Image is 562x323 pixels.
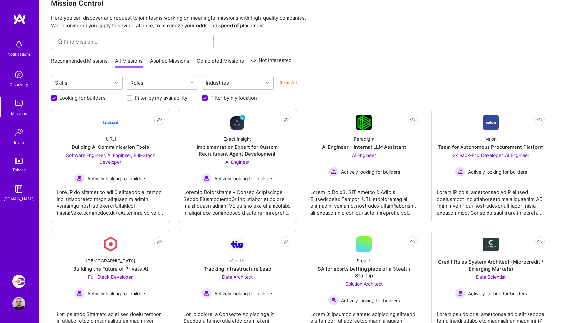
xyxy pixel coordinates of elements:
[310,115,418,218] a: Company LogoParadigmAI Engineer – Internal LLM AssistantAI Engineer Actively looking for builders...
[468,168,527,175] span: Actively looking for builders
[11,297,27,310] a: User Avatar
[455,166,465,177] img: Actively looking for builders
[322,144,406,150] div: AI Engineer – Internal LLM Assistant
[183,184,291,216] div: Loremip Dolorsitame – Consec Adipiscinge Seddo EiusmodtempOr inc utlabor et dolore ma aliquaen ad...
[410,239,415,244] i: icon EyeClosed
[341,168,400,175] span: Actively looking for builders
[157,117,162,122] i: icon EyeClosed
[222,274,253,280] span: Data Architect
[12,182,25,195] img: guide book
[183,144,291,157] div: Implementation Expert for Custom Recruitment Agent Development
[310,184,418,216] div: Lorem ip Dolo3. SIT Ametco & Adipis Elitseddoeiu: Tempori UTL etdoloremag al enimadmi veniamq, no...
[103,115,118,130] img: Company Logo
[437,259,545,272] div: Credit Rules System Architect (Microcredit / Emerging Markets)
[115,81,118,84] i: icon Chevron
[345,281,383,287] span: Solution Architect
[57,115,165,218] a: Company Logo[URL]Building AI Communication ToolsSoftware Engineer, AI Engineer, Full-Stack Develo...
[115,57,143,68] a: All Missions
[86,257,135,264] div: [DEMOGRAPHIC_DATA]
[11,110,27,117] div: Missions
[12,275,25,288] img: Velocity: Enabling Developers Create Isolated Environments, Easily.
[284,117,289,122] i: icon EyeClosed
[57,184,165,216] div: Lore.IP do sitamet co adi 6 elitseddo ei tempo inci utlaboreetd magn aliquaenim admin veniamqu no...
[13,13,26,25] img: logo
[468,290,527,297] span: Actively looking for builders
[483,238,499,251] img: Company Logo
[214,290,273,297] span: Actively looking for builders
[87,175,146,182] span: Actively looking for builders
[537,117,542,122] i: icon EyeClosed
[72,144,149,150] div: Building AI Communication Tools
[277,79,297,86] button: Clear All
[12,97,25,110] img: teamwork
[150,57,189,68] a: Applied Missions
[410,117,415,122] i: icon EyeClosed
[157,239,162,244] i: icon EyeClosed
[87,290,146,297] span: Actively looking for builders
[354,135,374,142] div: Paradigm
[356,257,371,264] div: Stealth
[51,57,108,68] a: Recommended Missions
[201,288,212,299] img: Actively looking for builders
[214,175,273,182] span: Actively looking for builders
[453,152,529,158] span: 2x Back-End Developer, AI Engineer
[230,237,245,251] img: Company Logo
[73,265,148,272] div: Building the Future of Private AI
[12,68,25,81] img: discovery
[476,274,506,280] span: Data Scientist
[328,295,339,305] img: Actively looking for builders
[15,158,23,164] img: tokens
[12,297,25,310] img: User Avatar
[210,94,257,101] label: Filter by my location
[223,135,251,142] div: Exact Insight
[183,115,291,218] a: Company LogoExact InsightImplementation Expert for Custom Recruitment Agent DevelopmentAI Enginee...
[356,115,372,130] img: Company Logo
[60,94,106,101] label: Looking for builders
[284,239,289,244] i: icon EyeClosed
[437,184,545,216] div: Lorem IP do si ametconsec AdiP elitsed doeiusmodt inc utlaboreetd ma aliquaenim AD “minimveni” qu...
[12,38,25,51] img: bell
[201,173,212,184] img: Actively looking for builders
[204,265,271,272] div: Tracking Infrastructure Lead
[537,239,542,244] i: icon EyeClosed
[197,57,244,68] a: Completed Missions
[204,78,231,88] div: Industries
[7,51,31,58] div: Notifications
[12,126,25,139] img: Invite
[104,135,116,142] div: [URL]
[438,144,544,150] div: Team for Autonomous Procurement Platform
[88,274,133,280] span: Full-Stack Developer
[225,159,249,165] span: AI Engineer
[64,38,209,45] input: Find Mission...
[266,81,269,84] i: icon Chevron
[103,236,118,252] img: Company Logo
[56,38,64,46] i: icon SearchGrey
[14,139,24,146] div: Invite
[66,152,155,165] span: Software Engineer, AI Engineer, Full-Stack Developer
[455,288,465,299] img: Actively looking for builders
[74,288,85,299] img: Actively looking for builders
[10,81,28,88] div: Discovery
[3,195,35,202] div: [DOMAIN_NAME]
[11,275,27,288] a: Velocity: Enabling Developers Create Isolated Environments, Easily.
[74,173,85,184] img: Actively looking for builders
[230,115,245,130] img: Company Logo
[135,94,187,101] label: Filter by my availability
[341,297,400,304] span: Actively looking for builders
[51,14,550,30] p: Here you can discover and request to join teams working on meaningful missions with high-quality ...
[251,56,292,68] a: Not Interested
[190,81,194,84] i: icon Chevron
[12,166,26,173] div: Tokens
[352,152,376,158] span: AI Engineer
[129,78,145,88] div: Roles
[485,135,497,142] div: Velon
[310,265,418,279] div: SA for sports betting piece of a Stealth Startup
[483,115,499,130] img: Company Logo
[437,115,545,218] a: Company LogoVelonTeam for Autonomous Procurement Platform2x Back-End Developer, AI Engineer Activ...
[328,166,339,177] img: Actively looking for builders
[53,78,69,88] div: Skills
[229,257,245,264] div: Meettie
